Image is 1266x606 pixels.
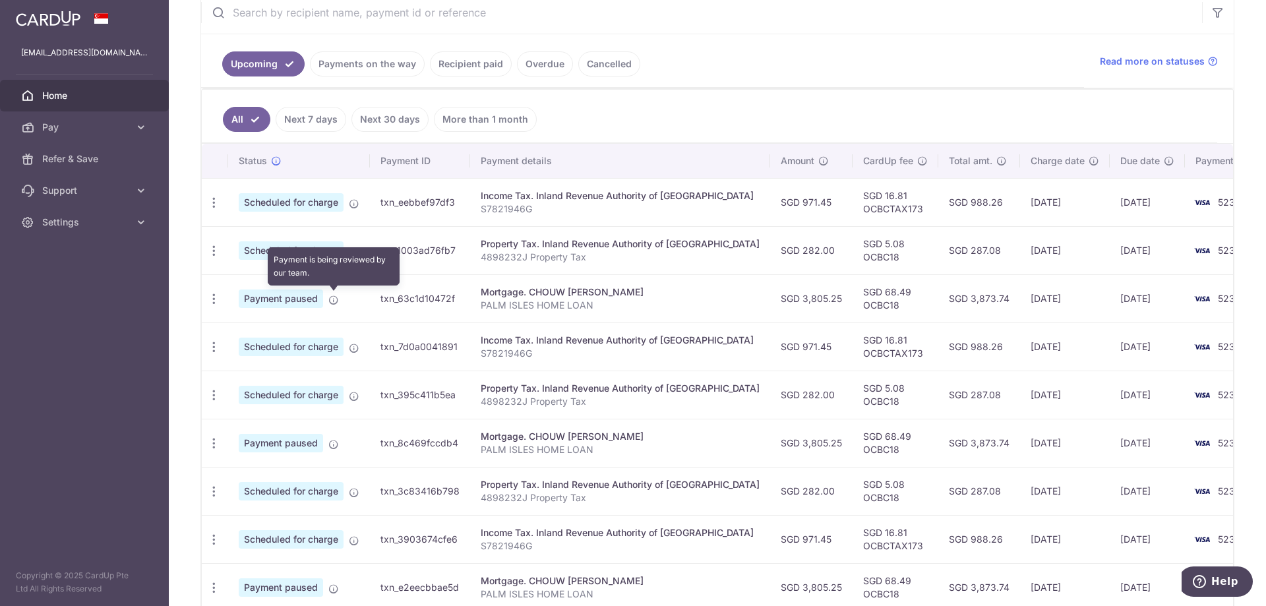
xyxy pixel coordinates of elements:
[239,289,323,308] span: Payment paused
[470,144,770,178] th: Payment details
[42,89,129,102] span: Home
[770,226,853,274] td: SGD 282.00
[781,154,814,167] span: Amount
[1218,197,1239,208] span: 5231
[1218,293,1239,304] span: 5231
[853,515,938,563] td: SGD 16.81 OCBCTAX173
[239,386,344,404] span: Scheduled for charge
[938,515,1020,563] td: SGD 988.26
[578,51,640,76] a: Cancelled
[481,286,760,299] div: Mortgage. CHOUW [PERSON_NAME]
[481,491,760,504] p: 4898232J Property Tax
[434,107,537,132] a: More than 1 month
[853,226,938,274] td: SGD 5.08 OCBC18
[481,299,760,312] p: PALM ISLES HOME LOAN
[1189,195,1215,210] img: Bank Card
[481,395,760,408] p: 4898232J Property Tax
[481,237,760,251] div: Property Tax. Inland Revenue Authority of [GEOGRAPHIC_DATA]
[481,334,760,347] div: Income Tax. Inland Revenue Authority of [GEOGRAPHIC_DATA]
[938,274,1020,322] td: SGD 3,873.74
[1189,531,1215,547] img: Bank Card
[853,467,938,515] td: SGD 5.08 OCBC18
[239,154,267,167] span: Status
[1110,515,1185,563] td: [DATE]
[1120,154,1160,167] span: Due date
[938,467,1020,515] td: SGD 287.08
[863,154,913,167] span: CardUp fee
[1110,226,1185,274] td: [DATE]
[853,322,938,371] td: SGD 16.81 OCBCTAX173
[1020,274,1110,322] td: [DATE]
[370,144,470,178] th: Payment ID
[853,274,938,322] td: SGD 68.49 OCBC18
[1110,322,1185,371] td: [DATE]
[1100,55,1218,68] a: Read more on statuses
[1020,322,1110,371] td: [DATE]
[370,322,470,371] td: txn_7d0a0041891
[770,178,853,226] td: SGD 971.45
[481,574,760,588] div: Mortgage. CHOUW [PERSON_NAME]
[1189,435,1215,451] img: Bank Card
[938,371,1020,419] td: SGD 287.08
[1110,178,1185,226] td: [DATE]
[370,515,470,563] td: txn_3903674cfe6
[481,588,760,601] p: PALM ISLES HOME LOAN
[239,578,323,597] span: Payment paused
[370,467,470,515] td: txn_3c83416b798
[938,419,1020,467] td: SGD 3,873.74
[239,434,323,452] span: Payment paused
[42,184,129,197] span: Support
[370,274,470,322] td: txn_63c1d10472f
[770,467,853,515] td: SGD 282.00
[517,51,573,76] a: Overdue
[938,322,1020,371] td: SGD 988.26
[42,152,129,166] span: Refer & Save
[1110,419,1185,467] td: [DATE]
[268,247,400,286] div: Payment is being reviewed by our team.
[239,530,344,549] span: Scheduled for charge
[770,419,853,467] td: SGD 3,805.25
[1218,245,1239,256] span: 5231
[481,347,760,360] p: S7821946G
[239,338,344,356] span: Scheduled for charge
[351,107,429,132] a: Next 30 days
[1218,341,1239,352] span: 5231
[370,178,470,226] td: txn_eebbef97df3
[1020,226,1110,274] td: [DATE]
[16,11,80,26] img: CardUp
[239,241,344,260] span: Scheduled for charge
[1218,533,1239,545] span: 5231
[239,482,344,500] span: Scheduled for charge
[430,51,512,76] a: Recipient paid
[1031,154,1085,167] span: Charge date
[1110,371,1185,419] td: [DATE]
[481,430,760,443] div: Mortgage. CHOUW [PERSON_NAME]
[770,371,853,419] td: SGD 282.00
[42,121,129,134] span: Pay
[1020,515,1110,563] td: [DATE]
[481,478,760,491] div: Property Tax. Inland Revenue Authority of [GEOGRAPHIC_DATA]
[310,51,425,76] a: Payments on the way
[1182,566,1253,599] iframe: Opens a widget where you can find more information
[481,251,760,264] p: 4898232J Property Tax
[481,382,760,395] div: Property Tax. Inland Revenue Authority of [GEOGRAPHIC_DATA]
[770,515,853,563] td: SGD 971.45
[481,526,760,539] div: Income Tax. Inland Revenue Authority of [GEOGRAPHIC_DATA]
[21,46,148,59] p: [EMAIL_ADDRESS][DOMAIN_NAME]
[938,226,1020,274] td: SGD 287.08
[276,107,346,132] a: Next 7 days
[223,107,270,132] a: All
[770,274,853,322] td: SGD 3,805.25
[1020,371,1110,419] td: [DATE]
[1110,467,1185,515] td: [DATE]
[938,178,1020,226] td: SGD 988.26
[481,443,760,456] p: PALM ISLES HOME LOAN
[1020,178,1110,226] td: [DATE]
[1189,483,1215,499] img: Bank Card
[222,51,305,76] a: Upcoming
[1189,243,1215,258] img: Bank Card
[949,154,992,167] span: Total amt.
[853,371,938,419] td: SGD 5.08 OCBC18
[770,322,853,371] td: SGD 971.45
